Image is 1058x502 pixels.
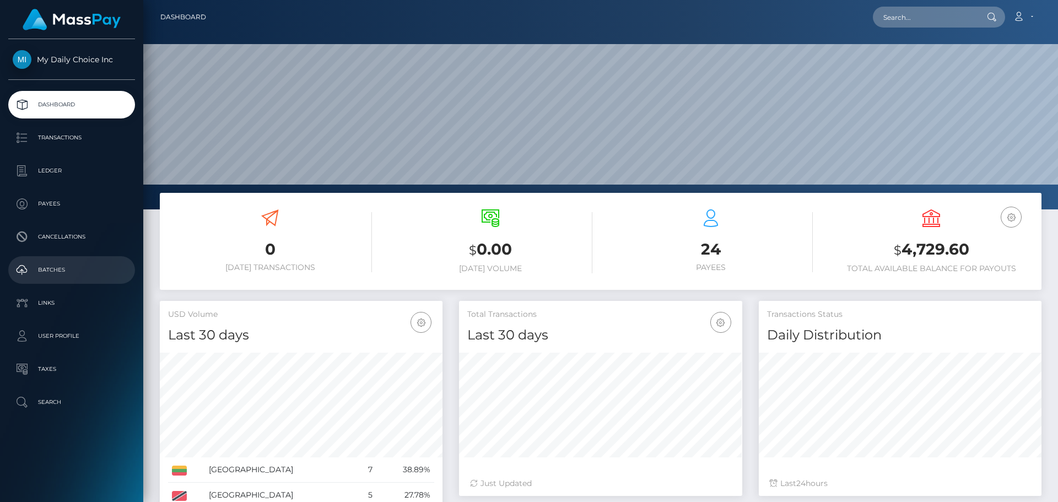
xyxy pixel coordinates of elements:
a: Cancellations [8,223,135,251]
span: 24 [796,478,806,488]
p: Batches [13,262,131,278]
h5: Total Transactions [467,309,733,320]
small: $ [469,242,477,258]
p: Search [13,394,131,411]
a: Links [8,289,135,317]
h5: Transactions Status [767,309,1033,320]
h6: Total Available Balance for Payouts [829,264,1033,273]
td: 7 [356,457,377,483]
img: MassPay Logo [23,9,121,30]
h6: [DATE] Transactions [168,263,372,272]
h6: Payees [609,263,813,272]
p: Links [13,295,131,311]
img: TT.png [172,491,187,501]
div: Last hours [770,478,1030,489]
p: Ledger [13,163,131,179]
td: 38.89% [376,457,434,483]
img: My Daily Choice Inc [13,50,31,69]
a: Search [8,388,135,416]
p: Payees [13,196,131,212]
p: Taxes [13,361,131,377]
p: Dashboard [13,96,131,113]
a: User Profile [8,322,135,350]
p: User Profile [13,328,131,344]
img: LT.png [172,466,187,476]
h4: Last 30 days [168,326,434,345]
a: Payees [8,190,135,218]
h3: 0.00 [388,239,592,261]
p: Transactions [13,129,131,146]
h3: 4,729.60 [829,239,1033,261]
a: Dashboard [160,6,206,29]
h4: Daily Distribution [767,326,1033,345]
p: Cancellations [13,229,131,245]
a: Taxes [8,355,135,383]
h3: 0 [168,239,372,260]
div: Just Updated [470,478,731,489]
h6: [DATE] Volume [388,264,592,273]
input: Search... [873,7,976,28]
a: Batches [8,256,135,284]
h3: 24 [609,239,813,260]
small: $ [894,242,902,258]
a: Transactions [8,124,135,152]
a: Dashboard [8,91,135,118]
h4: Last 30 days [467,326,733,345]
h5: USD Volume [168,309,434,320]
span: My Daily Choice Inc [8,55,135,64]
a: Ledger [8,157,135,185]
td: [GEOGRAPHIC_DATA] [205,457,356,483]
